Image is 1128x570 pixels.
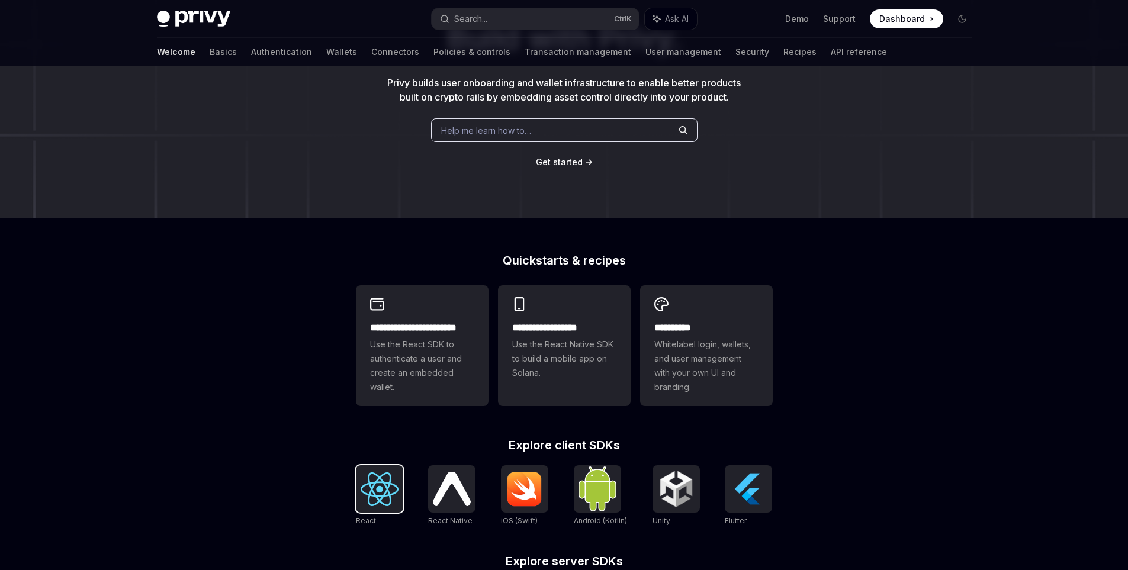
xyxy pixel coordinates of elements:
[356,555,773,567] h2: Explore server SDKs
[785,13,809,25] a: Demo
[501,516,538,525] span: iOS (Swift)
[428,516,473,525] span: React Native
[387,77,741,103] span: Privy builds user onboarding and wallet infrastructure to enable better products built on crypto ...
[356,465,403,527] a: ReactReact
[501,465,548,527] a: iOS (Swift)iOS (Swift)
[512,337,616,380] span: Use the React Native SDK to build a mobile app on Solana.
[356,516,376,525] span: React
[657,470,695,508] img: Unity
[251,38,312,66] a: Authentication
[735,38,769,66] a: Security
[498,285,631,406] a: **** **** **** ***Use the React Native SDK to build a mobile app on Solana.
[371,38,419,66] a: Connectors
[326,38,357,66] a: Wallets
[645,38,721,66] a: User management
[729,470,767,508] img: Flutter
[525,38,631,66] a: Transaction management
[506,471,544,507] img: iOS (Swift)
[433,472,471,505] img: React Native
[157,38,195,66] a: Welcome
[536,157,583,167] span: Get started
[645,8,697,30] button: Ask AI
[831,38,887,66] a: API reference
[370,337,474,394] span: Use the React SDK to authenticate a user and create an embedded wallet.
[654,337,759,394] span: Whitelabel login, wallets, and user management with your own UI and branding.
[953,9,972,28] button: Toggle dark mode
[210,38,237,66] a: Basics
[725,465,772,527] a: FlutterFlutter
[574,465,627,527] a: Android (Kotlin)Android (Kotlin)
[870,9,943,28] a: Dashboard
[879,13,925,25] span: Dashboard
[432,8,639,30] button: Search...CtrlK
[653,465,700,527] a: UnityUnity
[640,285,773,406] a: **** *****Whitelabel login, wallets, and user management with your own UI and branding.
[361,472,399,506] img: React
[783,38,817,66] a: Recipes
[665,13,689,25] span: Ask AI
[441,124,531,137] span: Help me learn how to…
[614,14,632,24] span: Ctrl K
[454,12,487,26] div: Search...
[356,439,773,451] h2: Explore client SDKs
[579,466,616,511] img: Android (Kotlin)
[823,13,856,25] a: Support
[157,11,230,27] img: dark logo
[428,465,475,527] a: React NativeReact Native
[536,156,583,168] a: Get started
[433,38,510,66] a: Policies & controls
[356,255,773,266] h2: Quickstarts & recipes
[653,516,670,525] span: Unity
[574,516,627,525] span: Android (Kotlin)
[725,516,747,525] span: Flutter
